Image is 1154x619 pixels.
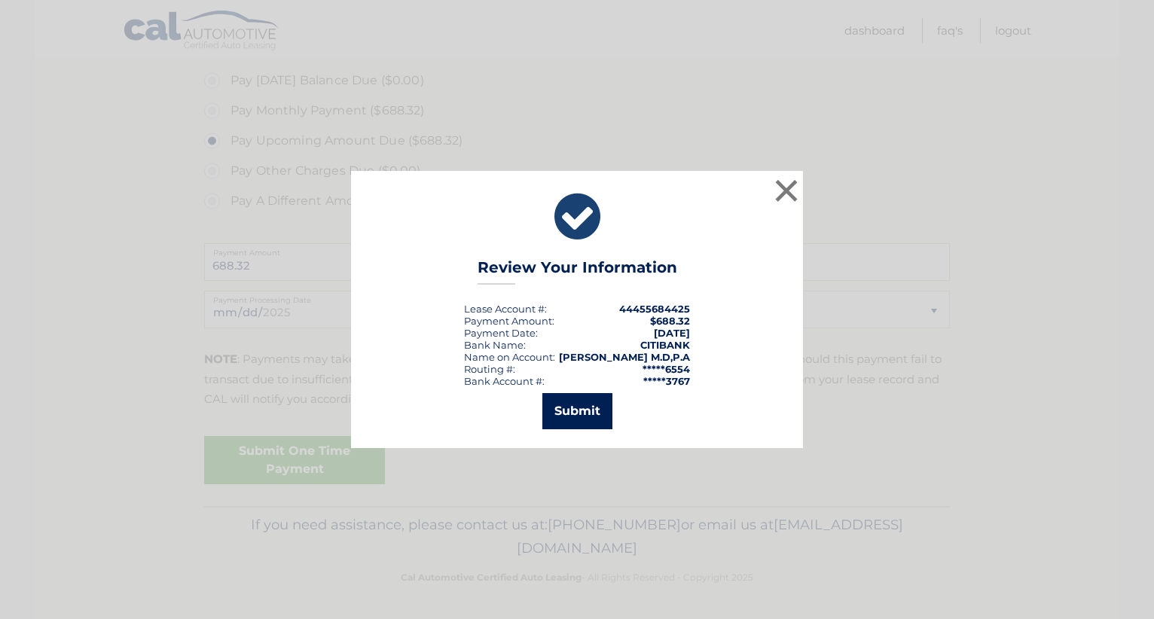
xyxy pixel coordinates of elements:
div: : [464,327,538,339]
span: [DATE] [654,327,690,339]
strong: 44455684425 [619,303,690,315]
h3: Review Your Information [478,258,677,285]
div: Name on Account: [464,351,555,363]
strong: [PERSON_NAME] M.D,P.A [559,351,690,363]
div: Bank Account #: [464,375,545,387]
div: Lease Account #: [464,303,547,315]
div: Payment Amount: [464,315,554,327]
button: Submit [542,393,612,429]
div: Bank Name: [464,339,526,351]
button: × [771,175,801,206]
strong: CITIBANK [640,339,690,351]
span: Payment Date [464,327,536,339]
span: $688.32 [650,315,690,327]
div: Routing #: [464,363,515,375]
